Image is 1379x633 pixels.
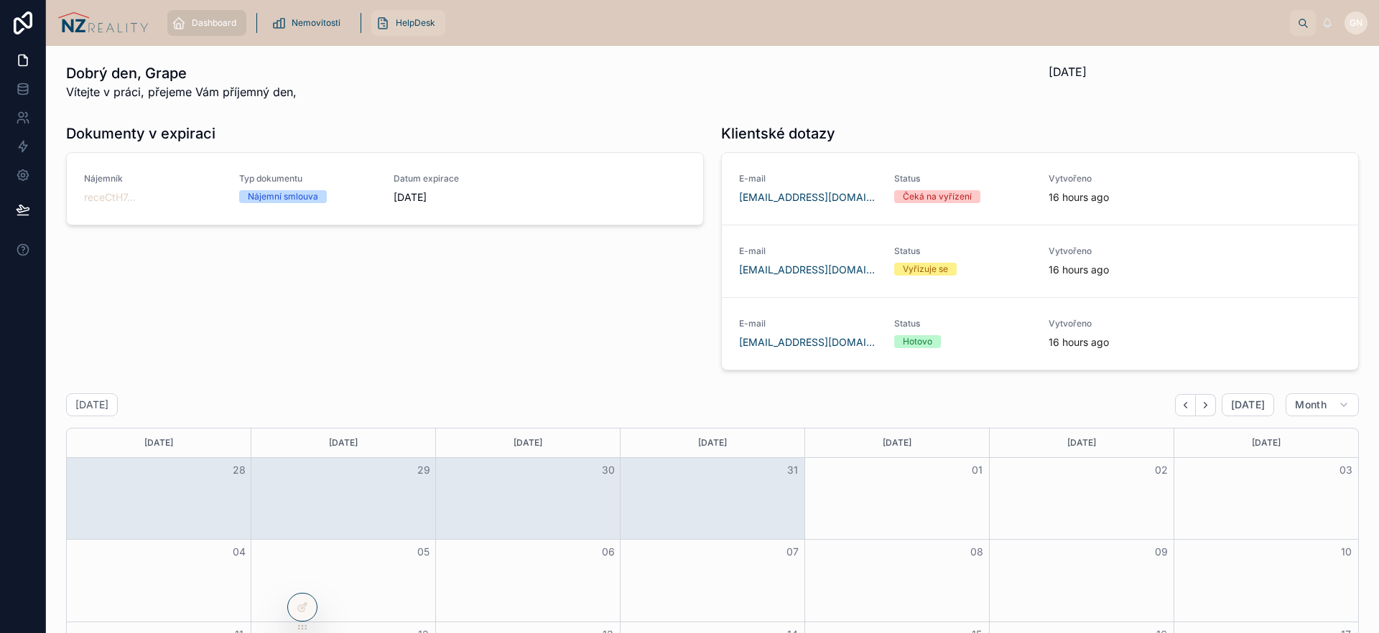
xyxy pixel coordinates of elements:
span: E-mail [739,173,877,184]
span: Datum expirace [394,173,531,184]
button: [DATE] [1222,393,1274,416]
span: Typ dokumentu [239,173,377,184]
span: E-mail [739,245,877,257]
span: Vítejte v práci, přejeme Vám příjemný den, [66,83,297,100]
span: Status [894,173,1032,184]
a: E-mail[EMAIL_ADDRESS][DOMAIN_NAME]StatusČeká na vyřízeníVytvořeno16 hours ago [722,153,1358,225]
a: [EMAIL_ADDRESS][DOMAIN_NAME] [739,335,877,350]
button: 09 [1153,543,1170,561]
button: 31 [784,461,801,479]
h1: Dobrý den, Grape [66,63,297,83]
p: 16 hours ago [1049,263,1109,277]
div: Nájemní smlouva [248,190,318,203]
button: 10 [1337,543,1355,561]
button: 08 [968,543,985,561]
span: E-mail [739,318,877,329]
span: Nemovitosti [292,17,340,29]
h1: Klientské dotazy [721,123,835,144]
a: HelpDesk [371,10,445,36]
a: [EMAIL_ADDRESS][DOMAIN_NAME] [739,190,877,205]
span: Dashboard [192,17,236,29]
a: E-mail[EMAIL_ADDRESS][DOMAIN_NAME]StatusVyřizuje seVytvořeno16 hours ago [722,225,1358,297]
span: HelpDesk [396,17,435,29]
h2: [DATE] [75,398,108,412]
span: Status [894,245,1032,257]
span: GN [1350,17,1362,29]
a: [EMAIL_ADDRESS][DOMAIN_NAME] [739,263,877,277]
span: Vytvořeno [1049,245,1187,257]
a: Dashboard [167,10,246,36]
h1: Dokumenty v expiraci [66,123,215,144]
a: Nemovitosti [267,10,350,36]
a: receCtH7... [84,190,136,205]
span: [DATE] [1049,65,1087,79]
button: 02 [1153,461,1170,479]
div: [DATE] [623,428,802,457]
span: Status [894,318,1032,329]
div: Hotovo [903,335,932,348]
button: 04 [231,543,248,561]
div: [DATE] [438,428,618,457]
a: NájemníkreceCtH7...Typ dokumentuNájemní smlouvaDatum expirace[DATE] [67,153,703,225]
p: 16 hours ago [1049,190,1109,205]
span: Vytvořeno [1049,173,1187,184]
span: Vytvořeno [1049,318,1187,329]
button: Month [1286,393,1359,416]
span: [DATE] [1231,398,1265,411]
button: Back [1175,394,1196,416]
img: App logo [57,11,149,34]
div: [DATE] [1176,428,1356,457]
button: 06 [600,543,617,561]
div: scrollable content [160,7,1290,39]
div: Vyřizuje se [903,263,948,276]
button: Next [1196,394,1216,416]
a: E-mail[EMAIL_ADDRESS][DOMAIN_NAME]StatusHotovoVytvořeno16 hours ago [722,297,1358,370]
button: 30 [600,461,617,479]
div: [DATE] [807,428,987,457]
div: [DATE] [992,428,1171,457]
button: 01 [968,461,985,479]
button: 28 [231,461,248,479]
div: Čeká na vyřízení [903,190,972,203]
span: Month [1295,398,1327,411]
button: 29 [415,461,432,479]
p: 16 hours ago [1049,335,1109,350]
button: 03 [1337,461,1355,479]
button: 07 [784,543,801,561]
div: [DATE] [69,428,249,457]
button: 05 [415,543,432,561]
span: Nájemník [84,173,222,184]
span: [DATE] [394,190,531,205]
div: [DATE] [254,428,433,457]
